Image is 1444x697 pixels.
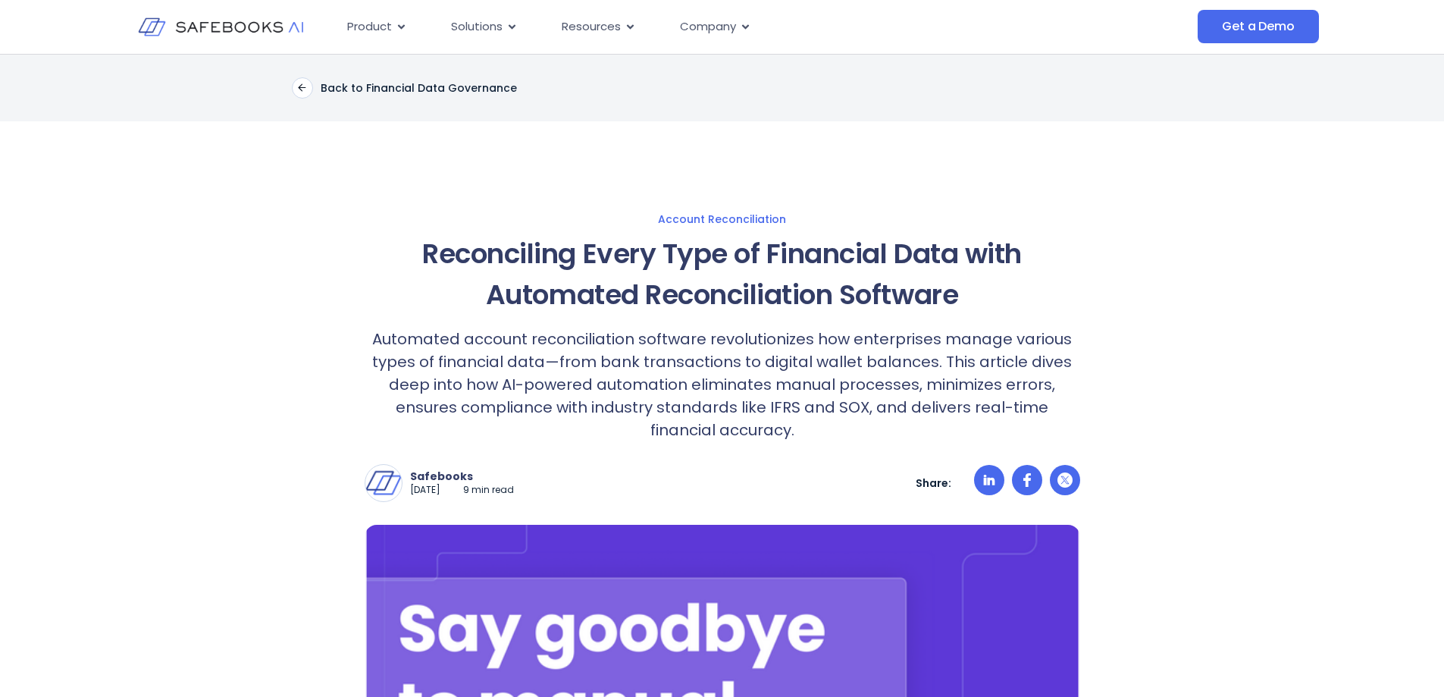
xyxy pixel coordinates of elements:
div: Menu Toggle [335,12,1046,42]
p: Safebooks [410,469,514,483]
nav: Menu [335,12,1046,42]
a: Get a Demo [1198,10,1318,43]
p: Back to Financial Data Governance [321,81,517,95]
p: [DATE] [410,484,440,497]
p: Automated account reconciliation software revolutionizes how enterprises manage various types of ... [365,328,1080,441]
a: Account Reconciliation [216,212,1229,226]
img: Safebooks [365,465,402,501]
span: Get a Demo [1222,19,1294,34]
a: Back to Financial Data Governance [292,77,517,99]
span: Solutions [451,18,503,36]
p: 9 min read [463,484,514,497]
span: Company [680,18,736,36]
span: Product [347,18,392,36]
p: Share: [916,476,951,490]
h1: Reconciling Every Type of Financial Data with Automated Reconciliation Software [365,234,1080,316]
span: Resources [562,18,621,36]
